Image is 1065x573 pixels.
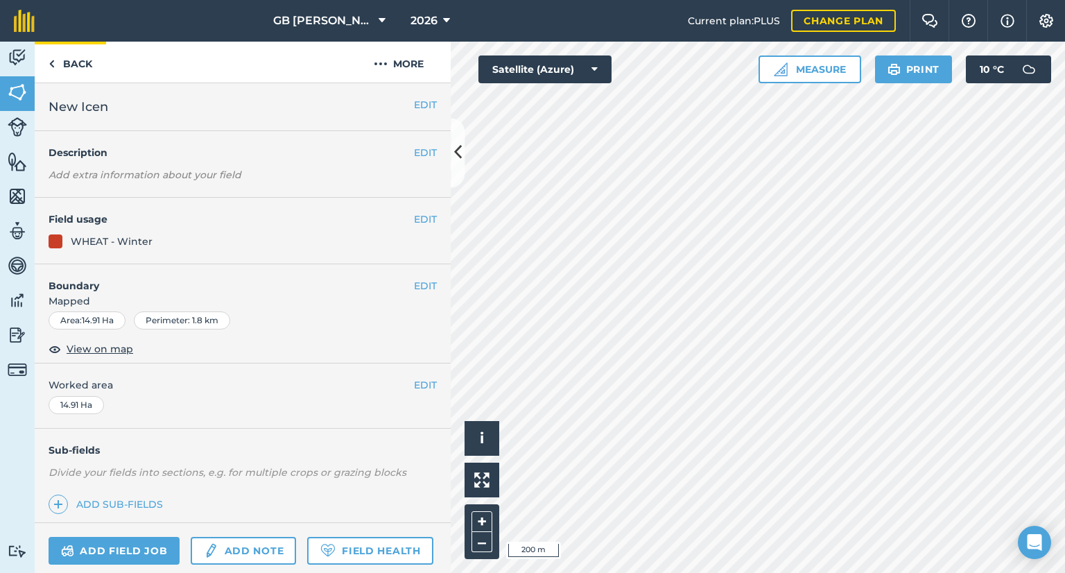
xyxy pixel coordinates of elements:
[35,443,451,458] h4: Sub-fields
[203,542,218,559] img: svg+xml;base64,PD94bWwgdmVyc2lvbj0iMS4wIiBlbmNvZGluZz0idXRmLTgiPz4KPCEtLSBHZW5lcmF0b3I6IEFkb2JlIE...
[8,82,27,103] img: svg+xml;base64,PHN2ZyB4bWxucz0iaHR0cDovL3d3dy53My5vcmcvMjAwMC9zdmciIHdpZHRoPSI1NiIgaGVpZ2h0PSI2MC...
[61,542,74,559] img: svg+xml;base64,PD94bWwgdmVyc2lvbj0iMS4wIiBlbmNvZGluZz0idXRmLTgiPz4KPCEtLSBHZW5lcmF0b3I6IEFkb2JlIE...
[875,55,953,83] button: Print
[49,495,168,514] a: Add sub-fields
[49,145,437,160] h4: Description
[921,14,938,28] img: Two speech bubbles overlapping with the left bubble in the forefront
[966,55,1051,83] button: 10 °C
[414,377,437,393] button: EDIT
[8,290,27,311] img: svg+xml;base64,PD94bWwgdmVyc2lvbj0iMS4wIiBlbmNvZGluZz0idXRmLTgiPz4KPCEtLSBHZW5lcmF0b3I6IEFkb2JlIE...
[471,511,492,532] button: +
[8,545,27,558] img: svg+xml;base64,PD94bWwgdmVyc2lvbj0iMS4wIiBlbmNvZGluZz0idXRmLTgiPz4KPCEtLSBHZW5lcmF0b3I6IEFkb2JlIE...
[887,61,901,78] img: svg+xml;base64,PHN2ZyB4bWxucz0iaHR0cDovL3d3dy53My5vcmcvMjAwMC9zdmciIHdpZHRoPSIxOSIgaGVpZ2h0PSIyNC...
[980,55,1004,83] span: 10 ° C
[480,429,484,447] span: i
[1038,14,1055,28] img: A cog icon
[191,537,296,565] a: Add note
[478,55,612,83] button: Satellite (Azure)
[414,145,437,160] button: EDIT
[414,97,437,112] button: EDIT
[374,55,388,72] img: svg+xml;base64,PHN2ZyB4bWxucz0iaHR0cDovL3d3dy53My5vcmcvMjAwMC9zdmciIHdpZHRoPSIyMCIgaGVpZ2h0PSIyNC...
[774,62,788,76] img: Ruler icon
[1001,12,1014,29] img: svg+xml;base64,PHN2ZyB4bWxucz0iaHR0cDovL3d3dy53My5vcmcvMjAwMC9zdmciIHdpZHRoPSIxNyIgaGVpZ2h0PSIxNy...
[410,12,438,29] span: 2026
[307,537,433,565] a: Field Health
[474,472,490,488] img: Four arrows, one pointing top left, one top right, one bottom right and the last bottom left
[1015,55,1043,83] img: svg+xml;base64,PD94bWwgdmVyc2lvbj0iMS4wIiBlbmNvZGluZz0idXRmLTgiPz4KPCEtLSBHZW5lcmF0b3I6IEFkb2JlIE...
[49,537,180,565] a: Add field job
[347,42,451,83] button: More
[49,55,55,72] img: svg+xml;base64,PHN2ZyB4bWxucz0iaHR0cDovL3d3dy53My5vcmcvMjAwMC9zdmciIHdpZHRoPSI5IiBoZWlnaHQ9IjI0Ii...
[8,151,27,172] img: svg+xml;base64,PHN2ZyB4bWxucz0iaHR0cDovL3d3dy53My5vcmcvMjAwMC9zdmciIHdpZHRoPSI1NiIgaGVpZ2h0PSI2MC...
[273,12,373,29] span: GB [PERSON_NAME] Farms
[35,42,106,83] a: Back
[49,377,437,393] span: Worked area
[8,360,27,379] img: svg+xml;base64,PD94bWwgdmVyc2lvbj0iMS4wIiBlbmNvZGluZz0idXRmLTgiPz4KPCEtLSBHZW5lcmF0b3I6IEFkb2JlIE...
[8,221,27,241] img: svg+xml;base64,PD94bWwgdmVyc2lvbj0iMS4wIiBlbmNvZGluZz0idXRmLTgiPz4KPCEtLSBHZW5lcmF0b3I6IEFkb2JlIE...
[49,341,133,357] button: View on map
[49,97,108,117] span: New Icen
[49,341,61,357] img: svg+xml;base64,PHN2ZyB4bWxucz0iaHR0cDovL3d3dy53My5vcmcvMjAwMC9zdmciIHdpZHRoPSIxOCIgaGVpZ2h0PSIyNC...
[688,13,780,28] span: Current plan : PLUS
[414,278,437,293] button: EDIT
[791,10,896,32] a: Change plan
[71,234,153,249] div: WHEAT - Winter
[49,466,406,479] em: Divide your fields into sections, e.g. for multiple crops or grazing blocks
[465,421,499,456] button: i
[8,255,27,276] img: svg+xml;base64,PD94bWwgdmVyc2lvbj0iMS4wIiBlbmNvZGluZz0idXRmLTgiPz4KPCEtLSBHZW5lcmF0b3I6IEFkb2JlIE...
[49,311,125,330] div: Area : 14.91 Ha
[134,311,230,330] div: Perimeter : 1.8 km
[53,496,63,513] img: svg+xml;base64,PHN2ZyB4bWxucz0iaHR0cDovL3d3dy53My5vcmcvMjAwMC9zdmciIHdpZHRoPSIxNCIgaGVpZ2h0PSIyNC...
[49,212,414,227] h4: Field usage
[8,186,27,207] img: svg+xml;base64,PHN2ZyB4bWxucz0iaHR0cDovL3d3dy53My5vcmcvMjAwMC9zdmciIHdpZHRoPSI1NiIgaGVpZ2h0PSI2MC...
[471,532,492,552] button: –
[49,169,241,181] em: Add extra information about your field
[8,325,27,345] img: svg+xml;base64,PD94bWwgdmVyc2lvbj0iMS4wIiBlbmNvZGluZz0idXRmLTgiPz4KPCEtLSBHZW5lcmF0b3I6IEFkb2JlIE...
[49,396,104,414] div: 14.91 Ha
[8,117,27,137] img: svg+xml;base64,PD94bWwgdmVyc2lvbj0iMS4wIiBlbmNvZGluZz0idXRmLTgiPz4KPCEtLSBHZW5lcmF0b3I6IEFkb2JlIE...
[1018,526,1051,559] div: Open Intercom Messenger
[759,55,861,83] button: Measure
[67,341,133,357] span: View on map
[414,212,437,227] button: EDIT
[14,10,35,32] img: fieldmargin Logo
[35,293,451,309] span: Mapped
[8,47,27,68] img: svg+xml;base64,PD94bWwgdmVyc2lvbj0iMS4wIiBlbmNvZGluZz0idXRmLTgiPz4KPCEtLSBHZW5lcmF0b3I6IEFkb2JlIE...
[960,14,977,28] img: A question mark icon
[35,264,414,293] h4: Boundary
